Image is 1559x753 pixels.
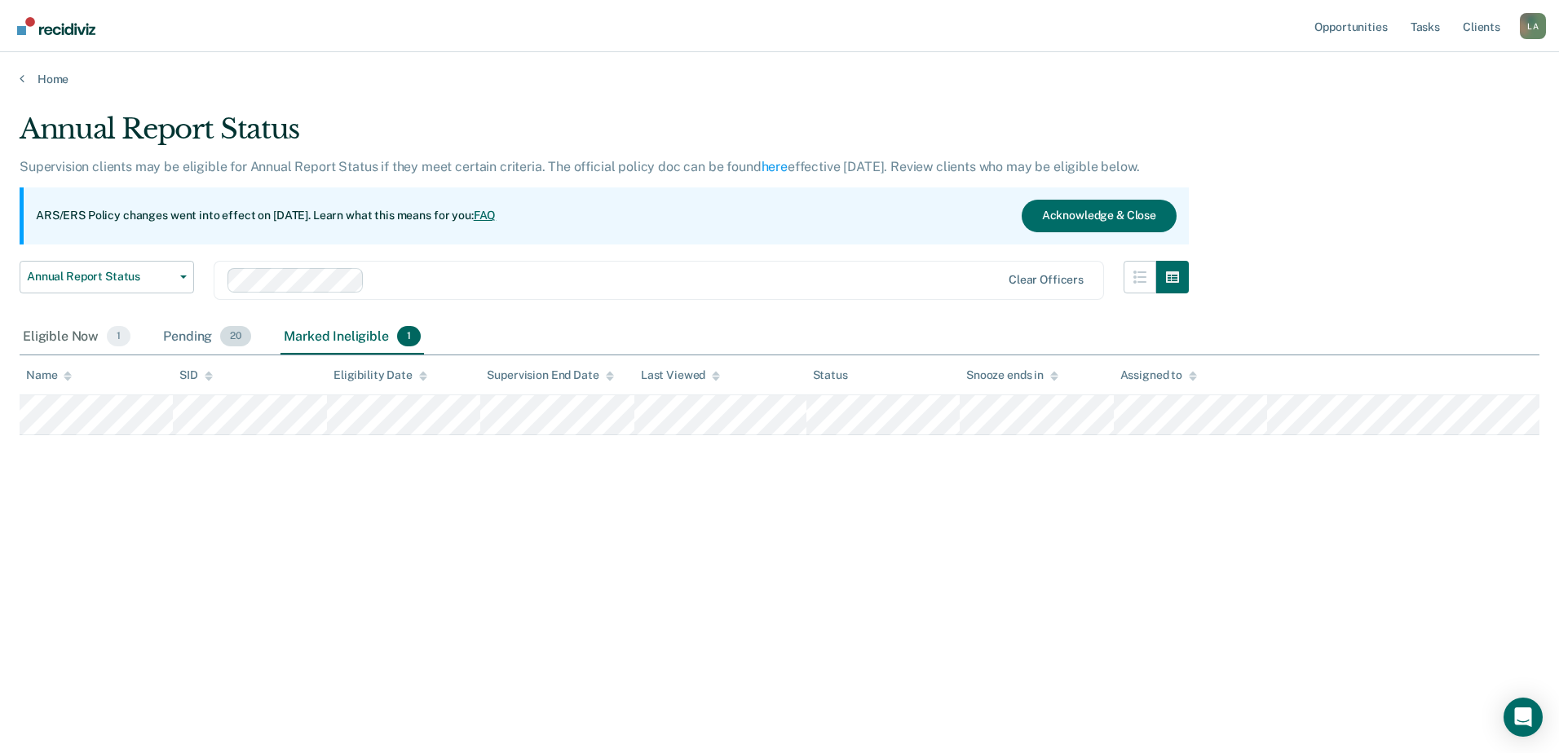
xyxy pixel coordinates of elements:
span: 20 [220,326,251,347]
div: Supervision End Date [487,368,613,382]
div: Clear officers [1009,273,1084,287]
a: FAQ [474,209,497,222]
span: 1 [107,326,130,347]
a: Home [20,72,1539,86]
div: Eligible Now1 [20,319,134,355]
a: here [762,159,788,174]
div: Assigned to [1120,368,1197,382]
div: L A [1520,13,1546,39]
div: Eligibility Date [333,368,427,382]
div: Last Viewed [641,368,720,382]
div: Snooze ends in [966,368,1058,382]
div: Pending20 [160,319,254,355]
div: Open Intercom Messenger [1504,698,1543,737]
div: SID [179,368,213,382]
button: Annual Report Status [20,261,194,293]
div: Status [813,368,848,382]
img: Recidiviz [17,17,95,35]
span: 1 [397,326,421,347]
span: Annual Report Status [27,270,174,284]
p: Supervision clients may be eligible for Annual Report Status if they meet certain criteria. The o... [20,159,1139,174]
p: ARS/ERS Policy changes went into effect on [DATE]. Learn what this means for you: [36,208,496,224]
div: Annual Report Status [20,112,1189,159]
button: Profile dropdown button [1520,13,1546,39]
button: Acknowledge & Close [1022,200,1177,232]
div: Marked Ineligible1 [280,319,424,355]
div: Name [26,368,72,382]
